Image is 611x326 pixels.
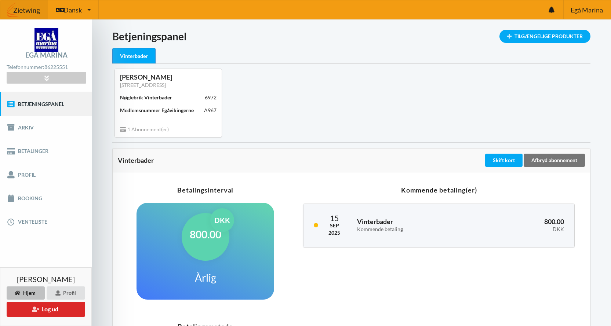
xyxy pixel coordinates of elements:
div: 2025 [328,229,340,237]
button: Log ud [7,302,85,317]
span: Dansk [63,7,82,13]
span: [PERSON_NAME] [17,275,75,283]
div: 6972 [205,94,217,101]
div: A967 [204,107,217,114]
div: Egå Marina [25,52,68,58]
h3: Vinterbader [357,217,468,232]
a: [STREET_ADDRESS] [120,82,166,88]
strong: 86225551 [44,64,68,70]
div: Vinterbader [112,48,156,64]
div: Afbryd abonnement [524,154,585,167]
div: Kommende betaling [357,226,468,232]
h1: Årlig [195,271,216,284]
div: Vinterbader [118,157,484,164]
div: Skift kort [485,154,523,167]
div: Kommende betaling(er) [303,187,575,193]
h3: 800.00 [479,217,564,232]
span: 1 Abonnement(er) [120,126,169,132]
img: logo [34,28,58,52]
span: Egå Marina [571,7,603,13]
div: Nøglebrik Vinterbader [120,94,172,101]
div: Medlemsnummer Egåvikingerne [120,107,194,114]
div: Sep [328,222,340,229]
div: Hjem [7,286,45,300]
div: [PERSON_NAME] [120,73,217,81]
div: DKK [479,226,564,232]
div: Tilgængelige Produkter [499,30,590,43]
div: DKK [210,208,234,232]
h1: 800.00 [190,228,221,241]
div: Telefonnummer: [7,62,86,72]
div: Betalingsinterval [128,187,283,193]
div: 15 [328,214,340,222]
h1: Betjeningspanel [112,30,590,43]
div: Profil [47,286,85,300]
